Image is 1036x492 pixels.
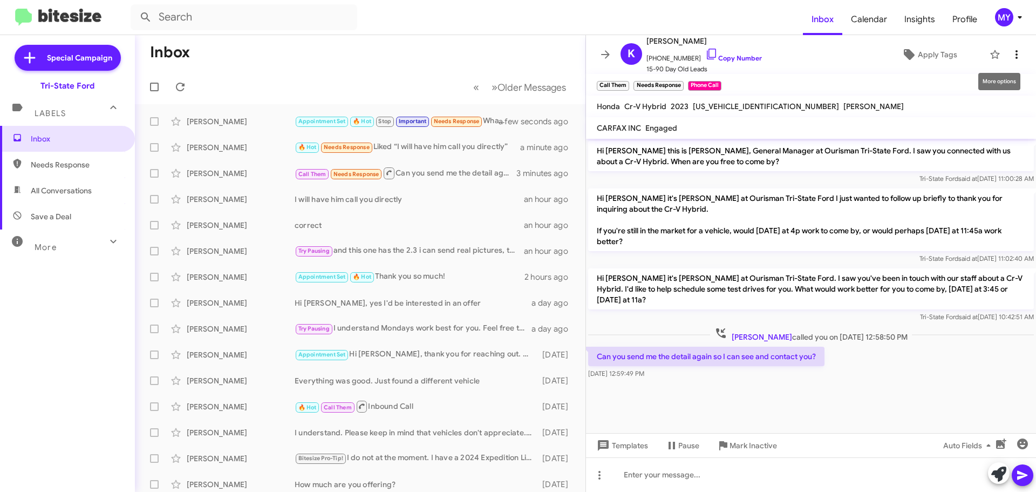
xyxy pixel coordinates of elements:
[187,479,295,490] div: [PERSON_NAME]
[295,220,524,231] div: correct
[918,45,957,64] span: Apply Tags
[730,436,777,455] span: Mark Inactive
[187,427,295,438] div: [PERSON_NAME]
[295,348,537,361] div: Hi [PERSON_NAME], thank you for reaching out. Everything went very well. I've been in contact wit...
[588,141,1034,171] p: Hi [PERSON_NAME] this is [PERSON_NAME], General Manager at Ourisman Tri-State Ford. I saw you con...
[524,272,577,282] div: 2 hours ago
[324,404,352,411] span: Call Them
[187,375,295,386] div: [PERSON_NAME]
[943,436,995,455] span: Auto Fields
[944,4,986,35] span: Profile
[31,211,71,222] span: Save a Deal
[537,375,577,386] div: [DATE]
[295,271,524,283] div: Thank you so much!
[874,45,984,64] button: Apply Tags
[40,80,94,91] div: Tri-State Ford
[35,109,66,118] span: Labels
[298,404,317,411] span: 🔥 Hot
[298,247,330,254] span: Try Pausing
[298,325,330,332] span: Try Pausing
[896,4,944,35] a: Insights
[986,8,1024,26] button: MY
[473,80,479,94] span: «
[187,272,295,282] div: [PERSON_NAME]
[959,313,978,321] span: said at
[434,118,480,125] span: Needs Response
[187,142,295,153] div: [PERSON_NAME]
[520,142,577,153] div: a minute ago
[958,174,977,183] span: said at
[588,188,1034,251] p: Hi [PERSON_NAME] it's [PERSON_NAME] at Ourisman Tri-State Ford I just wanted to follow up briefly...
[295,166,516,180] div: Can you send me the detail again so I can see and contact you?
[524,246,577,257] div: an hour ago
[524,194,577,205] div: an hour ago
[187,298,295,308] div: [PERSON_NAME]
[688,81,721,91] small: Phone Call
[537,349,577,360] div: [DATE]
[512,116,577,127] div: a few seconds ago
[298,455,343,462] span: Bitesize Pro-Tip!
[187,246,295,257] div: [PERSON_NAME]
[678,436,699,455] span: Pause
[958,254,977,262] span: said at
[803,4,842,35] span: Inbox
[537,479,577,490] div: [DATE]
[646,35,762,48] span: [PERSON_NAME]
[842,4,896,35] span: Calendar
[708,436,786,455] button: Mark Inactive
[31,133,122,144] span: Inbox
[705,54,762,62] a: Copy Number
[843,102,904,111] span: [PERSON_NAME]
[295,194,524,205] div: I will have him call you directly
[646,48,762,64] span: [PHONE_NUMBER]
[919,174,1034,183] span: Tri-State Ford [DATE] 11:00:28 AM
[298,273,346,280] span: Appointment Set
[531,298,577,308] div: a day ago
[919,254,1034,262] span: Tri-State Ford [DATE] 11:02:40 AM
[295,322,531,335] div: I understand Mondays work best for you. Feel free to reach out anytime if you see a vehicle you l...
[295,479,537,490] div: How much are you offering?
[628,45,635,63] span: K
[710,327,912,342] span: called you on [DATE] 12:58:50 PM
[295,375,537,386] div: Everything was good. Just found a different vehicle
[671,102,689,111] span: 2023
[187,220,295,231] div: [PERSON_NAME]
[497,82,566,93] span: Older Messages
[298,351,346,358] span: Appointment Set
[353,273,371,280] span: 🔥 Hot
[399,118,427,125] span: Important
[324,144,370,151] span: Needs Response
[187,116,295,127] div: [PERSON_NAME]
[31,159,122,170] span: Needs Response
[47,52,112,63] span: Special Campaign
[624,102,666,111] span: Cr-V Hybrid
[378,118,391,125] span: Stop
[333,171,379,178] span: Needs Response
[537,427,577,438] div: [DATE]
[467,76,572,98] nav: Page navigation example
[524,220,577,231] div: an hour ago
[131,4,357,30] input: Search
[353,118,371,125] span: 🔥 Hot
[588,369,644,378] span: [DATE] 12:59:49 PM
[298,144,317,151] span: 🔥 Hot
[595,436,648,455] span: Templates
[295,115,512,127] div: What's the best price you can do on it if I lock it down this weekend
[295,298,531,308] div: Hi [PERSON_NAME], yes I'd be interested in an offer
[187,401,295,412] div: [PERSON_NAME]
[597,81,629,91] small: Call Them
[15,45,121,71] a: Special Campaign
[597,123,641,133] span: CARFAX INC
[935,436,1004,455] button: Auto Fields
[597,102,620,111] span: Honda
[295,141,520,153] div: Liked “I will have him call you directly”
[298,118,346,125] span: Appointment Set
[537,453,577,464] div: [DATE]
[31,185,92,196] span: All Conversations
[657,436,708,455] button: Pause
[693,102,839,111] span: [US_VEHICLE_IDENTIFICATION_NUMBER]
[295,452,537,464] div: I do not at the moment. I have a 2024 Expedition Limited here. It's a pre-owned one. Let me know ...
[298,171,326,178] span: Call Them
[995,8,1013,26] div: MY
